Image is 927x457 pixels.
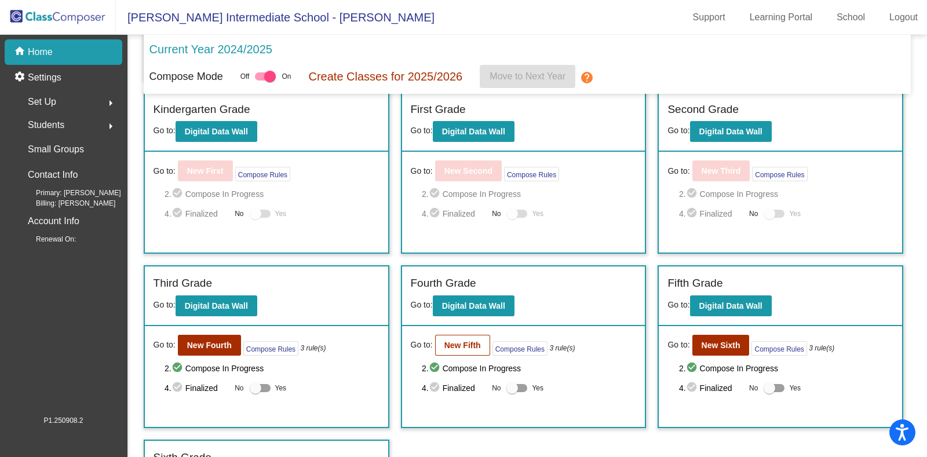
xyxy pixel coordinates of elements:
label: Fifth Grade [667,275,722,292]
span: 4. Finalized [165,207,229,221]
span: No [235,383,243,393]
b: New Fifth [444,341,481,350]
mat-icon: check_circle [171,187,185,201]
span: Set Up [28,94,56,110]
label: Third Grade [154,275,212,292]
button: New Second [435,160,502,181]
span: Go to: [411,339,433,351]
mat-icon: check_circle [429,207,443,221]
p: Create Classes for 2025/2026 [308,68,462,85]
i: 3 rule(s) [809,343,834,353]
mat-icon: help [580,71,594,85]
span: 4. Finalized [422,207,486,221]
b: Digital Data Wall [699,301,762,310]
span: Move to Next Year [490,71,565,81]
button: Digital Data Wall [176,295,257,316]
mat-icon: check_circle [686,361,700,375]
mat-icon: home [14,45,28,59]
span: Yes [532,207,543,221]
button: New First [178,160,233,181]
b: New Third [702,166,741,176]
span: Yes [789,207,801,221]
span: Go to: [667,126,689,135]
button: New Sixth [692,335,750,356]
b: New First [187,166,224,176]
span: 2. Compose In Progress [422,361,636,375]
span: Go to: [667,339,689,351]
span: Go to: [411,165,433,177]
mat-icon: check_circle [171,207,185,221]
span: Off [240,71,250,82]
button: Digital Data Wall [433,295,514,316]
a: School [827,8,874,27]
button: Digital Data Wall [690,295,772,316]
b: Digital Data Wall [699,127,762,136]
span: No [492,209,501,219]
p: Compose Mode [149,69,223,85]
span: 2. Compose In Progress [165,187,379,201]
mat-icon: check_circle [171,361,185,375]
span: Go to: [667,300,689,309]
p: Small Groups [28,141,84,158]
button: Compose Rules [243,341,298,356]
span: 4. Finalized [165,381,229,395]
label: Kindergarten Grade [154,101,250,118]
i: 3 rule(s) [300,343,326,353]
a: Learning Portal [740,8,822,27]
a: Logout [880,8,927,27]
span: Yes [275,381,287,395]
mat-icon: check_circle [686,381,700,395]
span: Go to: [411,300,433,309]
mat-icon: check_circle [686,187,700,201]
span: 2. Compose In Progress [422,187,636,201]
span: No [492,383,501,393]
p: Current Year 2024/2025 [149,41,272,58]
b: Digital Data Wall [442,127,505,136]
span: On [282,71,291,82]
b: New Sixth [702,341,740,350]
b: New Fourth [187,341,232,350]
button: New Fifth [435,335,490,356]
span: 2. Compose In Progress [679,187,893,201]
mat-icon: check_circle [686,207,700,221]
p: Account Info [28,213,79,229]
span: Students [28,117,64,133]
span: Go to: [154,339,176,351]
span: Go to: [154,300,176,309]
button: Digital Data Wall [690,121,772,142]
mat-icon: check_circle [429,361,443,375]
span: Primary: [PERSON_NAME] [17,188,121,198]
button: Compose Rules [752,167,807,181]
b: New Second [444,166,492,176]
mat-icon: settings [14,71,28,85]
button: Digital Data Wall [433,121,514,142]
span: Yes [275,207,287,221]
b: Digital Data Wall [185,301,248,310]
button: Compose Rules [492,341,548,356]
button: Compose Rules [504,167,559,181]
p: Settings [28,71,61,85]
span: Yes [789,381,801,395]
span: 2. Compose In Progress [165,361,379,375]
button: Digital Data Wall [176,121,257,142]
button: Compose Rules [751,341,806,356]
button: New Fourth [178,335,241,356]
mat-icon: arrow_right [104,119,118,133]
span: [PERSON_NAME] Intermediate School - [PERSON_NAME] [116,8,435,27]
span: Go to: [411,126,433,135]
p: Home [28,45,53,59]
span: Renewal On: [17,234,76,244]
label: Second Grade [667,101,739,118]
mat-icon: arrow_right [104,96,118,110]
span: Go to: [154,126,176,135]
b: Digital Data Wall [185,127,248,136]
span: 4. Finalized [679,381,743,395]
i: 3 rule(s) [549,343,575,353]
span: Go to: [667,165,689,177]
span: Go to: [154,165,176,177]
span: Yes [532,381,543,395]
button: New Third [692,160,750,181]
mat-icon: check_circle [429,381,443,395]
label: First Grade [411,101,466,118]
label: Fourth Grade [411,275,476,292]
